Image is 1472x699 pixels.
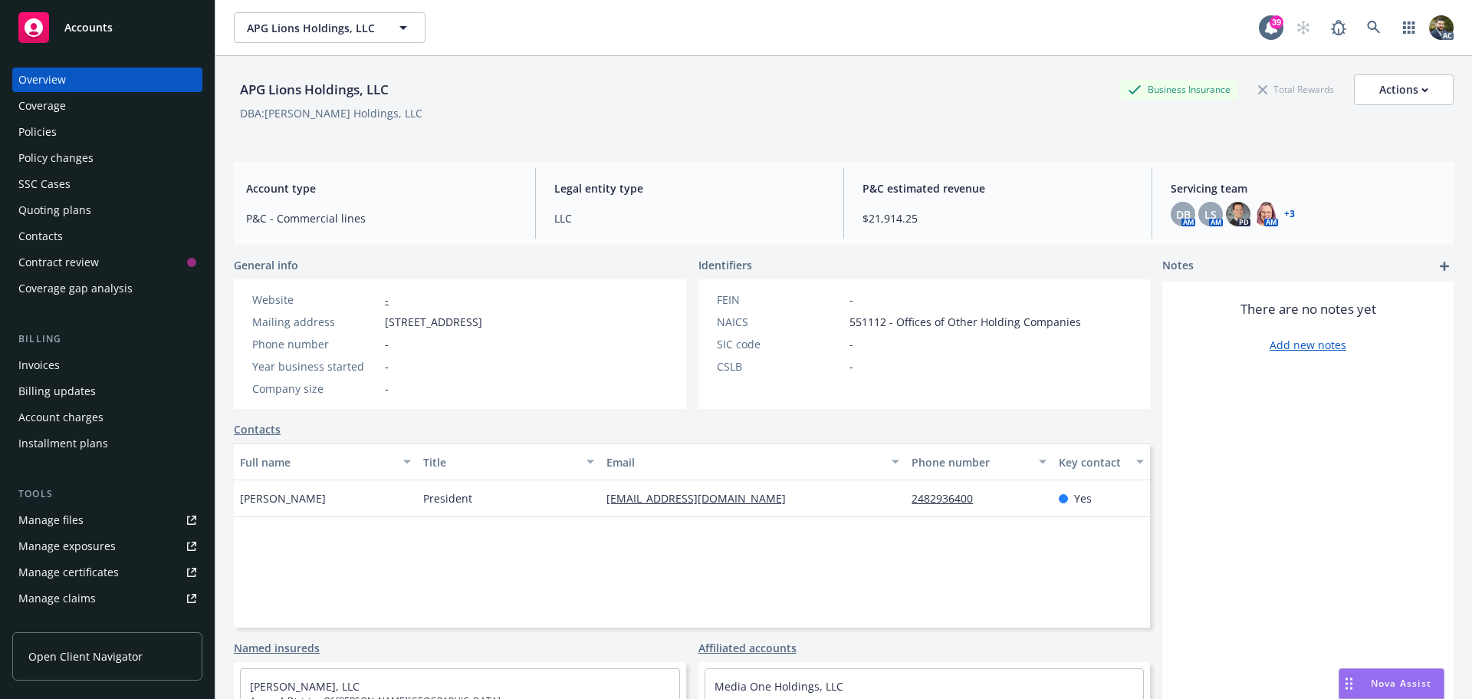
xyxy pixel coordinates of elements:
div: Website [252,292,379,308]
span: P&C estimated revenue [863,180,1133,196]
span: APG Lions Holdings, LLC [247,20,379,36]
span: P&C - Commercial lines [246,210,517,226]
a: Affiliated accounts [698,640,797,656]
span: General info [234,257,298,273]
div: SIC code [717,336,843,352]
span: DB [1176,206,1191,223]
div: Manage BORs [18,612,90,637]
img: photo [1226,202,1250,226]
div: Policy changes [18,146,94,170]
a: Policies [12,120,202,144]
a: Coverage gap analysis [12,276,202,301]
span: - [385,358,389,374]
div: Account charges [18,405,103,430]
div: Policies [18,120,57,144]
div: Total Rewards [1250,80,1342,99]
a: Start snowing [1288,12,1319,43]
span: $21,914.25 [863,210,1133,226]
div: Year business started [252,358,379,374]
img: photo [1253,202,1278,226]
a: Invoices [12,353,202,378]
a: SSC Cases [12,172,202,196]
div: Title [423,454,577,470]
div: Billing updates [18,379,96,404]
button: Nova Assist [1339,668,1444,699]
a: Search [1359,12,1389,43]
a: add [1435,257,1454,275]
div: Tools [12,486,202,502]
div: Phone number [252,336,379,352]
div: Manage files [18,508,84,532]
span: - [385,336,389,352]
a: Named insureds [234,640,320,656]
div: Actions [1379,75,1428,104]
a: Media One Holdings, LLC [715,679,843,694]
div: Contacts [18,224,63,249]
a: Quoting plans [12,198,202,223]
span: Nova Assist [1371,677,1431,690]
div: Company size [252,381,379,397]
a: Add new notes [1270,337,1346,353]
div: Mailing address [252,314,379,330]
button: Email [600,443,905,480]
span: LS [1204,206,1217,223]
span: [PERSON_NAME] [240,490,326,506]
img: photo [1429,15,1454,40]
button: APG Lions Holdings, LLC [234,12,426,43]
span: Open Client Navigator [28,648,143,664]
button: Title [417,443,600,480]
span: 551112 - Offices of Other Holding Companies [849,314,1081,330]
div: Coverage gap analysis [18,276,133,301]
div: Coverage [18,94,66,118]
div: Manage exposures [18,534,116,559]
a: Switch app [1394,12,1424,43]
a: 2482936400 [912,491,985,506]
a: Report a Bug [1323,12,1354,43]
div: 39 [1270,15,1283,29]
a: Manage files [12,508,202,532]
span: Legal entity type [554,180,825,196]
div: Invoices [18,353,60,378]
span: LLC [554,210,825,226]
div: Manage certificates [18,560,119,585]
a: Manage certificates [12,560,202,585]
a: Coverage [12,94,202,118]
span: Yes [1074,490,1092,506]
a: +3 [1284,209,1295,219]
span: There are no notes yet [1240,300,1376,318]
a: Contacts [12,224,202,249]
a: Account charges [12,405,202,430]
a: Overview [12,68,202,92]
a: Installment plans [12,431,202,456]
span: Notes [1162,257,1194,275]
span: - [849,358,853,374]
button: Phone number [905,443,1052,480]
span: Servicing team [1171,180,1441,196]
div: Full name [240,454,394,470]
div: CSLB [717,358,843,374]
button: Actions [1354,74,1454,105]
a: Contract review [12,250,202,275]
span: Identifiers [698,257,752,273]
div: Email [606,454,882,470]
div: Phone number [912,454,1029,470]
div: Key contact [1059,454,1127,470]
a: Billing updates [12,379,202,404]
div: DBA: [PERSON_NAME] Holdings, LLC [240,105,422,121]
span: Account type [246,180,517,196]
button: Key contact [1053,443,1150,480]
span: [STREET_ADDRESS] [385,314,482,330]
div: Installment plans [18,431,108,456]
a: Manage BORs [12,612,202,637]
div: Billing [12,331,202,347]
div: SSC Cases [18,172,71,196]
button: Full name [234,443,417,480]
a: [PERSON_NAME], LLC [250,679,360,694]
span: President [423,490,472,506]
div: APG Lions Holdings, LLC [234,80,395,100]
a: Manage exposures [12,534,202,559]
div: Overview [18,68,66,92]
span: - [849,292,853,308]
a: Accounts [12,6,202,49]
